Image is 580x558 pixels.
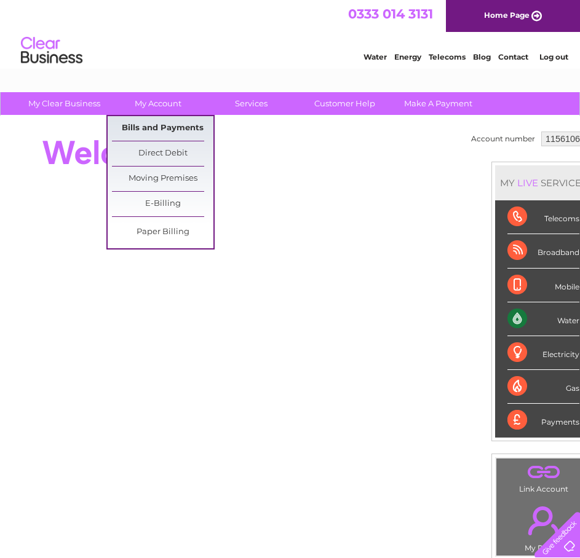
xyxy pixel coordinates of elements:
[14,92,115,115] a: My Clear Business
[507,269,579,302] div: Mobile
[515,177,541,189] div: LIVE
[112,141,213,166] a: Direct Debit
[507,404,579,437] div: Payments
[387,92,489,115] a: Make A Payment
[112,116,213,141] a: Bills and Payments
[112,220,213,245] a: Paper Billing
[507,336,579,370] div: Electricity
[507,302,579,336] div: Water
[112,192,213,216] a: E-Billing
[507,370,579,404] div: Gas
[429,52,466,61] a: Telecoms
[539,52,568,61] a: Log out
[473,52,491,61] a: Blog
[498,52,528,61] a: Contact
[201,92,302,115] a: Services
[507,200,579,234] div: Telecoms
[363,52,387,61] a: Water
[20,32,83,69] img: logo.png
[348,6,433,22] a: 0333 014 3131
[112,167,213,191] a: Moving Premises
[468,128,538,149] td: Account number
[294,92,395,115] a: Customer Help
[107,92,209,115] a: My Account
[507,234,579,268] div: Broadband
[394,52,421,61] a: Energy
